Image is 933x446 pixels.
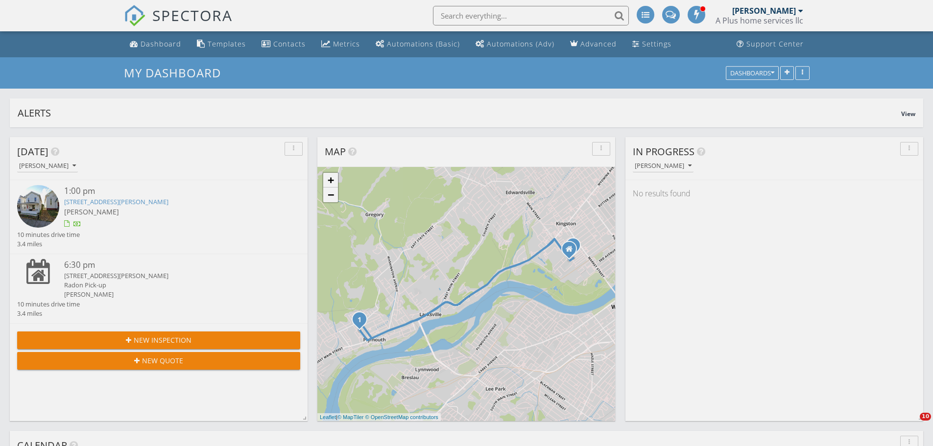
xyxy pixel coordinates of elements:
div: | [317,413,441,422]
div: Automations (Adv) [487,39,554,48]
a: Leaflet [320,414,336,420]
a: Automations (Advanced) [472,35,558,53]
a: Support Center [733,35,808,53]
div: Support Center [746,39,804,48]
div: [PERSON_NAME] [732,6,796,16]
span: New Quote [142,355,183,366]
img: streetview [17,185,59,227]
div: Advanced [580,39,617,48]
button: New Quote [17,352,300,370]
a: Metrics [317,35,364,53]
span: [DATE] [17,145,48,158]
a: Automations (Basic) [372,35,464,53]
a: Zoom in [323,173,338,188]
div: Radon Pick-up [64,281,277,290]
a: © MapTiler [337,414,364,420]
div: 1:00 pm [64,185,277,197]
button: [PERSON_NAME] [633,160,694,173]
span: [PERSON_NAME] [64,207,119,216]
button: [PERSON_NAME] [17,160,78,173]
a: Contacts [258,35,310,53]
div: Settings [642,39,671,48]
div: [PERSON_NAME] [64,290,277,299]
div: Automations (Basic) [387,39,460,48]
span: In Progress [633,145,694,158]
iframe: Intercom live chat [900,413,923,436]
div: A Plus home services llc [716,16,803,25]
div: Dashboards [730,70,774,76]
div: Templates [208,39,246,48]
div: 420 Northampton St, Edwardsville PA 18704 [569,249,575,255]
img: The Best Home Inspection Software - Spectora [124,5,145,26]
a: 6:30 pm [STREET_ADDRESS][PERSON_NAME] Radon Pick-up [PERSON_NAME] 10 minutes drive time 3.4 miles [17,259,300,318]
div: No results found [625,180,923,207]
span: View [901,110,915,118]
div: 10 minutes drive time [17,300,80,309]
i: 1 [358,317,361,324]
div: [PERSON_NAME] [635,163,692,169]
div: [STREET_ADDRESS][PERSON_NAME] [64,271,277,281]
a: Templates [193,35,250,53]
span: Map [325,145,346,158]
span: New Inspection [134,335,191,345]
span: 10 [920,413,931,421]
div: 10 minutes drive time [17,230,80,239]
a: SPECTORA [124,13,233,34]
div: 3.4 miles [17,309,80,318]
div: 3.4 miles [17,239,80,249]
button: Dashboards [726,66,779,80]
input: Search everything... [433,6,629,25]
i: 2 [571,243,575,250]
a: [STREET_ADDRESS][PERSON_NAME] [64,197,168,206]
div: Alerts [18,106,901,119]
a: My Dashboard [124,65,229,81]
a: Settings [628,35,675,53]
div: Contacts [273,39,306,48]
a: Zoom out [323,188,338,202]
a: © OpenStreetMap contributors [365,414,438,420]
a: 1:00 pm [STREET_ADDRESS][PERSON_NAME] [PERSON_NAME] 10 minutes drive time 3.4 miles [17,185,300,249]
a: Dashboard [126,35,185,53]
button: New Inspection [17,331,300,349]
div: Metrics [333,39,360,48]
div: 6:30 pm [64,259,277,271]
div: 113 Gaylord Ave, Plymouth, PA 18651 [359,319,365,325]
a: Advanced [566,35,621,53]
div: 81 S Welles Ave, Kingston, PA 18704 [573,245,579,251]
div: [PERSON_NAME] [19,163,76,169]
span: SPECTORA [152,5,233,25]
div: Dashboard [141,39,181,48]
